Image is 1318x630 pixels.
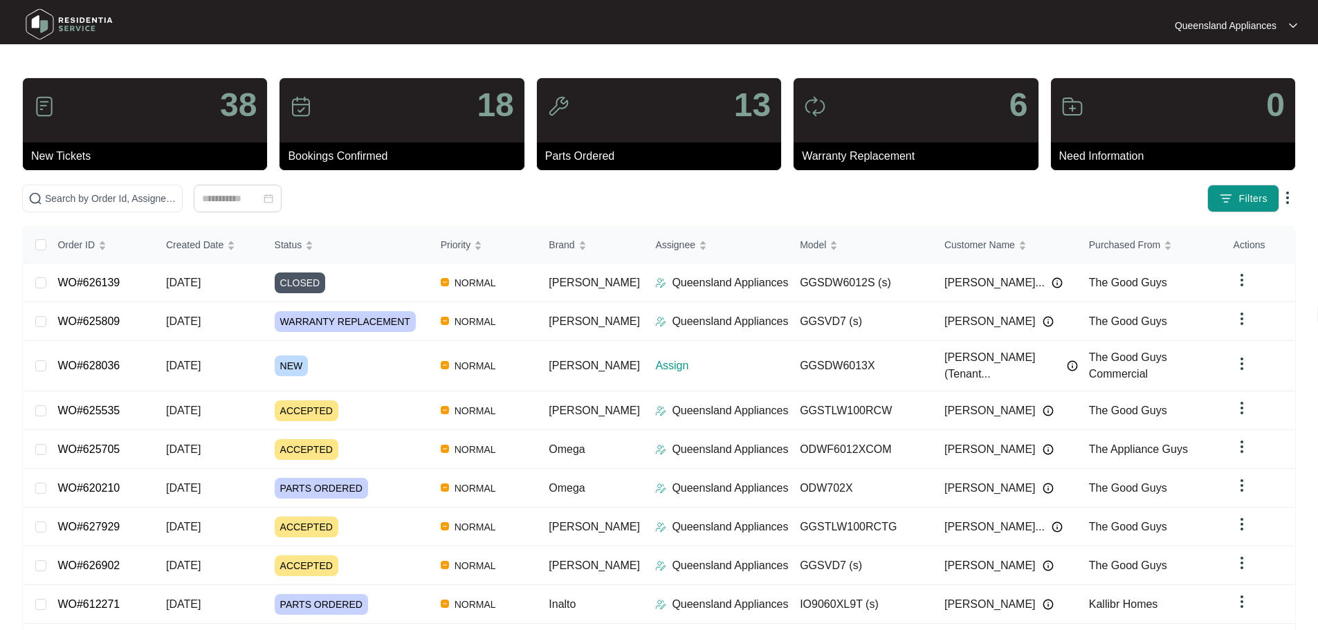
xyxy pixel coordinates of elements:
p: Queensland Appliances [1175,19,1276,33]
p: Queensland Appliances [672,519,788,535]
td: ODWF6012XCOM [789,430,933,469]
span: WARRANTY REPLACEMENT [275,311,416,332]
img: Assigner Icon [655,483,666,494]
span: [PERSON_NAME] [944,441,1036,458]
th: Actions [1223,227,1294,263]
th: Assignee [644,227,789,263]
p: Assign [655,358,789,374]
th: Customer Name [933,227,1078,263]
span: Filters [1238,192,1267,206]
img: icon [547,95,569,118]
span: Brand [549,237,574,252]
span: Status [275,237,302,252]
img: dropdown arrow [1234,438,1250,455]
span: Model [800,237,826,252]
span: Omega [549,443,585,455]
img: Vercel Logo [441,361,449,369]
img: search-icon [28,192,42,205]
img: Assigner Icon [655,277,666,288]
img: Vercel Logo [441,317,449,325]
span: [DATE] [166,315,201,327]
p: Queensland Appliances [672,275,788,291]
span: Order ID [57,237,95,252]
img: icon [290,95,312,118]
span: [PERSON_NAME] [549,405,640,416]
span: The Good Guys [1089,277,1167,288]
span: The Good Guys [1089,559,1167,571]
td: GGSVD7 (s) [789,546,933,585]
img: dropdown arrow [1234,311,1250,327]
span: The Appliance Guys [1089,443,1188,455]
p: Need Information [1059,148,1295,165]
span: The Good Guys [1089,315,1167,327]
span: PARTS ORDERED [275,478,368,499]
p: Queensland Appliances [672,480,788,497]
th: Created Date [155,227,264,263]
img: Vercel Logo [441,600,449,608]
span: Omega [549,482,585,494]
span: [DATE] [166,443,201,455]
p: 6 [1009,89,1028,122]
img: Assigner Icon [655,599,666,610]
td: GGSDW6012S (s) [789,263,933,302]
td: GGSVD7 (s) [789,302,933,341]
p: 0 [1266,89,1285,122]
th: Order ID [46,227,155,263]
span: Purchased From [1089,237,1160,252]
span: [PERSON_NAME]... [944,275,1045,291]
img: dropdown arrow [1234,555,1250,571]
span: [PERSON_NAME] [944,480,1036,497]
span: [PERSON_NAME] [549,360,640,371]
img: Vercel Logo [441,483,449,492]
img: dropdown arrow [1279,189,1296,206]
span: Priority [441,237,471,252]
span: The Good Guys [1089,482,1167,494]
span: Customer Name [944,237,1015,252]
p: 13 [734,89,771,122]
span: NORMAL [449,358,502,374]
span: CLOSED [275,272,326,293]
img: dropdown arrow [1234,516,1250,532]
span: [DATE] [166,277,201,288]
button: filter iconFilters [1207,185,1279,212]
img: dropdown arrow [1234,593,1250,610]
td: ODW702X [789,469,933,508]
span: ACCEPTED [275,555,338,576]
img: Assigner Icon [655,444,666,455]
img: dropdown arrow [1234,400,1250,416]
p: Queensland Appliances [672,557,788,574]
span: PARTS ORDERED [275,594,368,615]
img: residentia service logo [21,3,118,45]
span: Created Date [166,237,223,252]
p: Queensland Appliances [672,402,788,419]
img: icon [804,95,826,118]
span: [PERSON_NAME] [549,277,640,288]
span: Assignee [655,237,695,252]
span: NORMAL [449,557,502,574]
span: [PERSON_NAME] [944,402,1036,419]
td: GGSDW6013X [789,341,933,391]
a: WO#612271 [57,598,120,610]
span: [DATE] [166,521,201,532]
span: [PERSON_NAME] [944,596,1036,613]
span: [PERSON_NAME] [549,315,640,327]
img: icon [1061,95,1083,118]
span: The Good Guys Commercial [1089,351,1167,380]
img: Info icon [1043,316,1054,327]
span: The Good Guys [1089,521,1167,532]
a: WO#625705 [57,443,120,455]
span: [DATE] [166,482,201,494]
img: Assigner Icon [655,316,666,327]
span: [DATE] [166,405,201,416]
th: Purchased From [1078,227,1223,263]
a: WO#625535 [57,405,120,416]
img: Info icon [1043,405,1054,416]
span: NORMAL [449,441,502,458]
td: GGSTLW100RCTG [789,508,933,546]
span: [PERSON_NAME] [944,557,1036,574]
span: [PERSON_NAME]... [944,519,1045,535]
p: New Tickets [31,148,267,165]
img: Info icon [1043,599,1054,610]
th: Priority [430,227,538,263]
td: GGSTLW100RCW [789,391,933,430]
